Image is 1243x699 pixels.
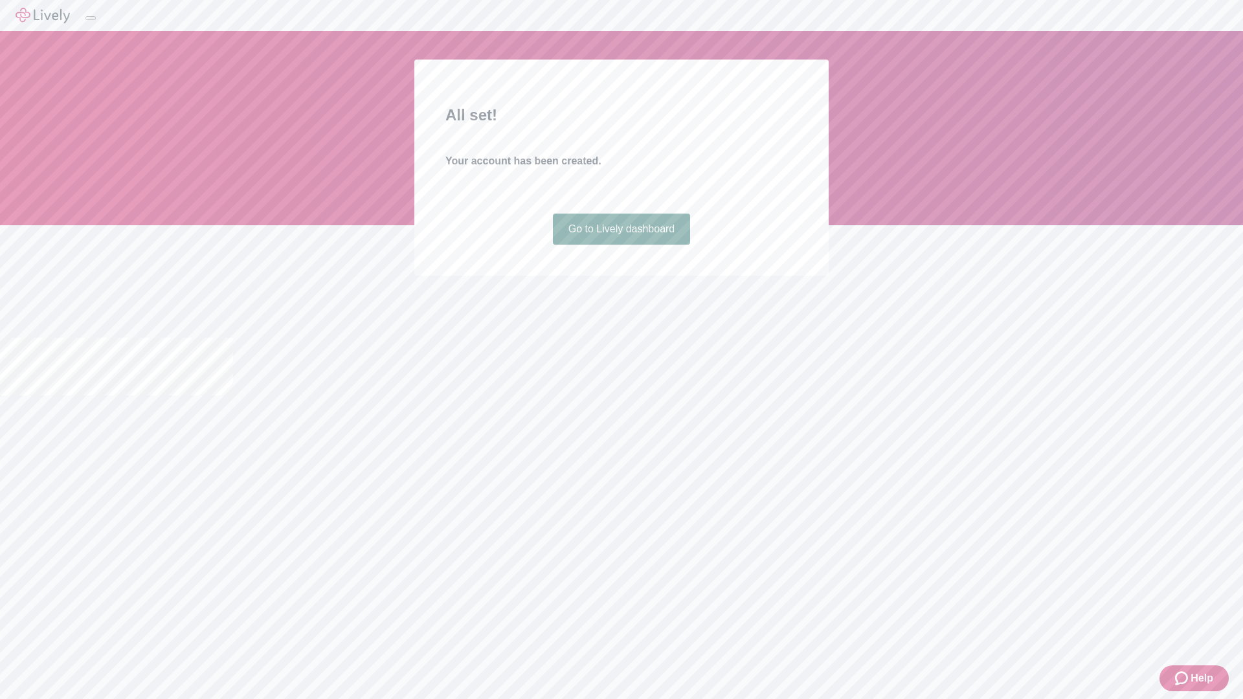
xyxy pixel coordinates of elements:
[1191,671,1213,686] span: Help
[16,8,70,23] img: Lively
[445,153,798,169] h4: Your account has been created.
[553,214,691,245] a: Go to Lively dashboard
[1175,671,1191,686] svg: Zendesk support icon
[85,16,96,20] button: Log out
[445,104,798,127] h2: All set!
[1159,665,1229,691] button: Zendesk support iconHelp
